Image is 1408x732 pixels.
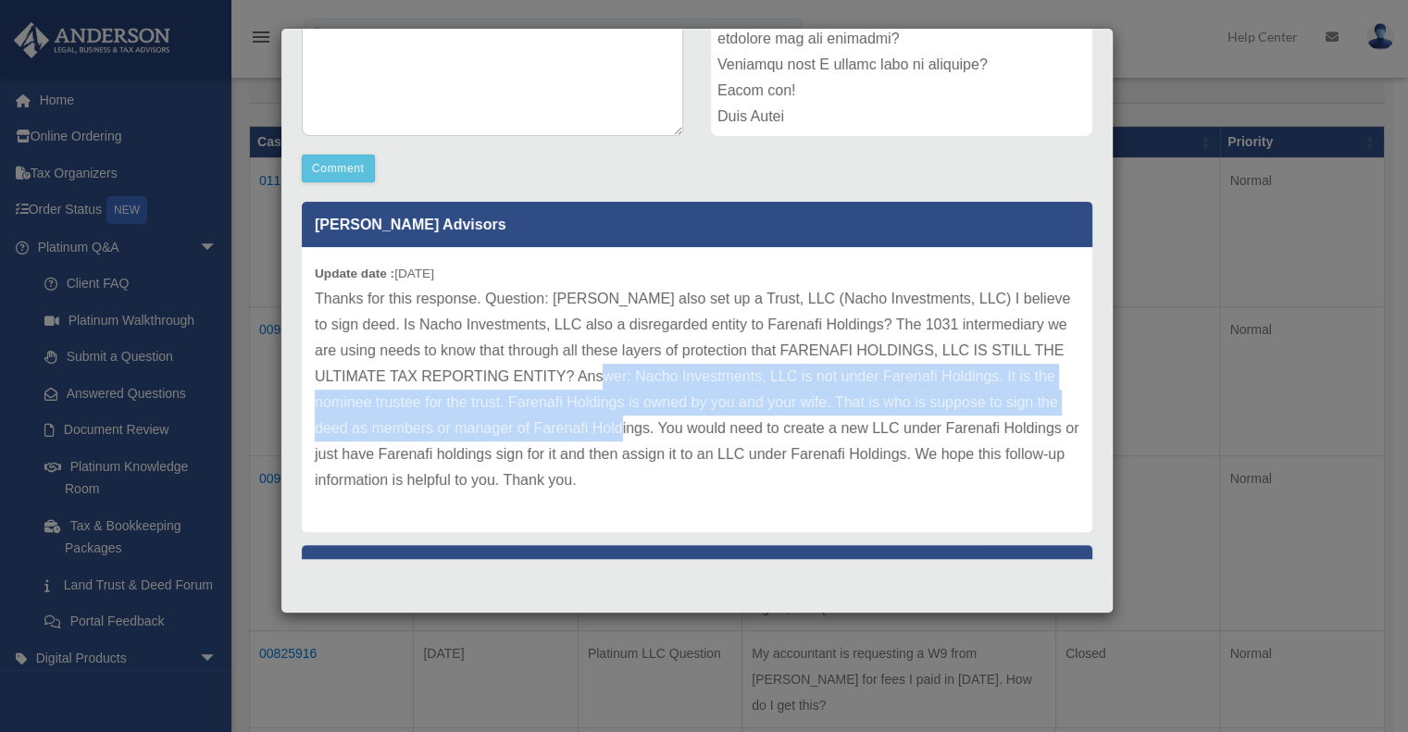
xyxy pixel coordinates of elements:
p: [PERSON_NAME] Advisors [302,202,1092,247]
b: Update date : [315,267,394,280]
button: Comment [302,155,375,182]
p: [PERSON_NAME] [302,545,1092,590]
p: Thanks for this response. Question: [PERSON_NAME] also set up a Trust, LLC (Nacho Investments, LL... [315,286,1079,493]
small: [DATE] [315,267,434,280]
